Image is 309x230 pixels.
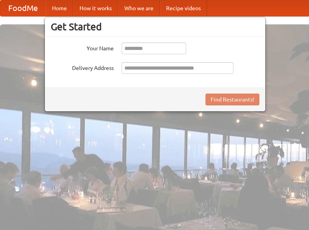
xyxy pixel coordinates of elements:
[118,0,160,16] a: Who we are
[51,21,259,33] h3: Get Started
[0,0,46,16] a: FoodMe
[46,0,73,16] a: Home
[51,62,114,72] label: Delivery Address
[205,94,259,105] button: Find Restaurants!
[160,0,207,16] a: Recipe videos
[73,0,118,16] a: How it works
[51,42,114,52] label: Your Name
